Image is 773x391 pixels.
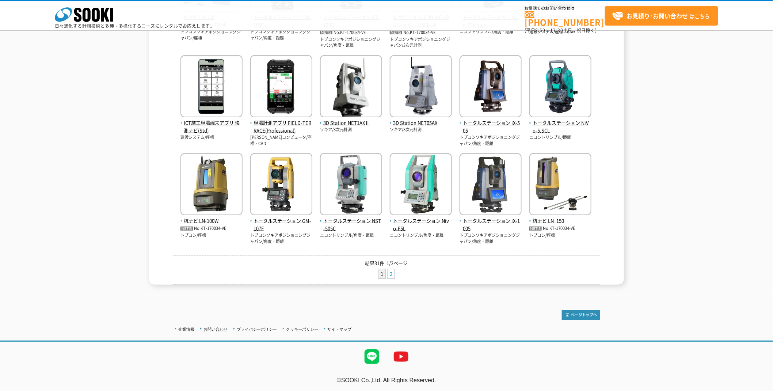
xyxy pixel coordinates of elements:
span: 3D Station NET05AX [390,119,452,127]
span: 17:30 [550,27,563,34]
a: サイトマップ [327,327,351,331]
span: ICT施工現場端末アプリ 快測ナビ(Std) [180,119,243,134]
a: 3D Station NET05AX [390,112,452,127]
a: お見積り･お問い合わせはこちら [605,6,718,26]
img: トップページへ [562,310,600,320]
p: トプコンソキアポジショニングジャパン/座標 [180,29,243,41]
a: テストMail [745,385,773,391]
p: トプコンソキアポジショニングジャパン/3次元計測 [390,37,452,49]
p: トプコンソキアポジショニングジャパン/角度・距離 [250,29,312,41]
span: (平日 ～ 土日、祝日除く) [525,27,597,34]
img: iX-1005 [460,153,522,217]
span: 杭ナビ LN-100W [180,217,243,225]
a: 杭ナビ LNｰ150 [529,210,591,225]
img: YouTube [386,342,416,371]
p: ニコントリンブル/距離 [529,134,591,141]
img: iX-505 [460,55,522,119]
p: トプコン/座標 [180,232,243,239]
span: はこちら [612,11,710,22]
p: トプコンソキアポジショニングジャパン/角度・距離 [250,232,312,244]
img: NiVo-5.SCL [529,55,591,119]
a: トータルステーション GM-107F [250,210,312,232]
p: No.KT-170034-VE [529,225,591,232]
img: Nivo-F5L [390,153,452,217]
a: トータルステーション Nivo-F5L [390,210,452,232]
span: お電話でのお問い合わせは [525,6,605,11]
img: NST-505C [320,153,382,217]
p: トプコン/座標 [529,232,591,239]
p: ソキア/3次元計測 [320,127,382,133]
img: LINE [357,342,386,371]
p: 日々進化する計測技術と多種・多様化するニーズにレンタルでお応えします。 [55,24,215,28]
a: 2 [388,269,395,278]
a: トータルステーション NiVo-5.SCL [529,112,591,134]
a: プライバシーポリシー [237,327,277,331]
img: LNｰ150 [529,153,591,217]
p: 建設システム/座標 [180,134,243,141]
span: 現場計測アプリ FIELD-TERRACE(Professional) [250,119,312,134]
img: NET05AX [390,55,452,119]
a: 企業情報 [178,327,194,331]
a: トータルステーション iX-505 [460,112,522,134]
p: トプコンソキアポジショニングジャパン/角度・距離 [320,37,382,49]
img: FIELD-TERRACE(Professional) [250,55,312,119]
a: 現場計測アプリ FIELD-TERRACE(Professional) [250,112,312,134]
a: トータルステーション NST-505C [320,210,382,232]
a: 杭ナビ LN-100W [180,210,243,225]
span: 3D Station NET1AXⅡ [320,119,382,127]
li: 1 [378,269,386,279]
img: NET1AXⅡ [320,55,382,119]
span: 杭ナビ LNｰ150 [529,217,591,225]
span: トータルステーション GM-107F [250,217,312,232]
a: [PHONE_NUMBER] [525,11,605,26]
strong: お見積り･お問い合わせ [627,11,688,20]
p: 結果31件 1/2ページ [173,259,600,267]
span: トータルステーション iX-1005 [460,217,522,232]
img: 快測ナビ(Std) [180,55,243,119]
span: トータルステーション Nivo-F5L [390,217,452,232]
span: 8:50 [536,27,546,34]
a: お問い合わせ [203,327,228,331]
a: 3D Station NET1AXⅡ [320,112,382,127]
p: [PERSON_NAME]コンピュータ/座標・CAD [250,134,312,147]
span: トータルステーション NST-505C [320,217,382,232]
a: トータルステーション iX-1005 [460,210,522,232]
p: ソキア/3次元計測 [390,127,452,133]
a: クッキーポリシー [286,327,318,331]
p: トプコンソキアポジショニングジャパン/角度・距離 [460,232,522,244]
p: No.KT-170034-VE [180,225,243,232]
a: ICT施工現場端末アプリ 快測ナビ(Std) [180,112,243,134]
img: GM-107F [250,153,312,217]
img: LN-100W [180,153,243,217]
span: トータルステーション NiVo-5.SCL [529,119,591,134]
p: ニコントリンブル/角度・距離 [320,232,382,239]
p: トプコンソキアポジショニングジャパン/角度・距離 [460,134,522,147]
p: ニコントリンブル/角度・距離 [390,232,452,239]
span: トータルステーション iX-505 [460,119,522,134]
